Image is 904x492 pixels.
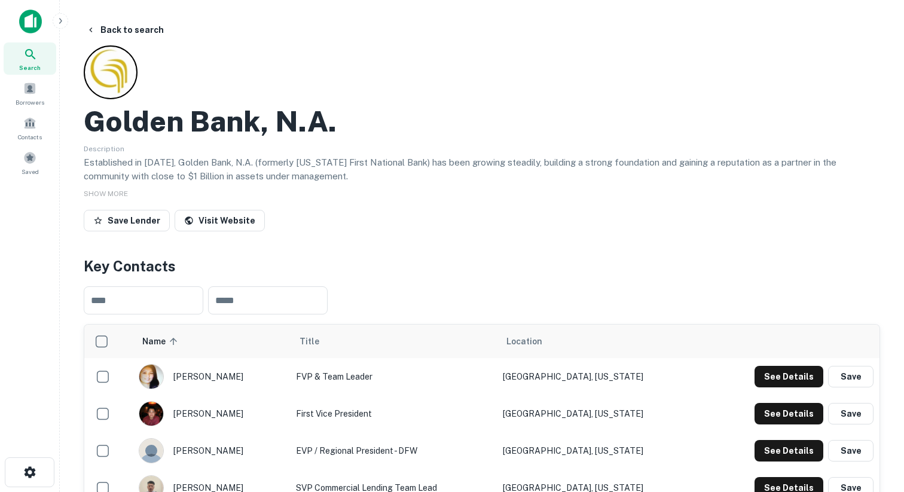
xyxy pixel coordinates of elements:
h2: Golden Bank, N.a. [84,104,337,139]
span: Name [142,334,181,349]
button: See Details [755,366,823,387]
td: [GEOGRAPHIC_DATA], [US_STATE] [497,358,703,395]
td: FVP & Team Leader [290,358,497,395]
div: [PERSON_NAME] [139,401,284,426]
a: Borrowers [4,77,56,109]
button: Save [828,440,874,462]
span: Description [84,145,124,153]
button: Back to search [81,19,169,41]
img: 1567700064137 [139,402,163,426]
span: SHOW MORE [84,190,128,198]
button: Save Lender [84,210,170,231]
th: Name [133,325,290,358]
td: First Vice President [290,395,497,432]
td: EVP / Regional President - DFW [290,432,497,469]
button: Save [828,366,874,387]
div: [PERSON_NAME] [139,438,284,463]
button: See Details [755,403,823,424]
td: [GEOGRAPHIC_DATA], [US_STATE] [497,432,703,469]
img: capitalize-icon.png [19,10,42,33]
span: Search [19,63,41,72]
a: Saved [4,146,56,179]
th: Title [290,325,497,358]
span: Contacts [18,132,42,142]
a: Contacts [4,112,56,144]
p: Established in [DATE], Golden Bank, N.A. (formerly [US_STATE] First National Bank) has been growi... [84,155,880,184]
iframe: Chat Widget [844,396,904,454]
a: Search [4,42,56,75]
img: 244xhbkr7g40x6bsu4gi6q4ry [139,439,163,463]
span: Location [506,334,542,349]
span: Title [300,334,335,349]
td: [GEOGRAPHIC_DATA], [US_STATE] [497,395,703,432]
span: Borrowers [16,97,44,107]
a: Visit Website [175,210,265,231]
h4: Key Contacts [84,255,880,277]
button: See Details [755,440,823,462]
div: [PERSON_NAME] [139,364,284,389]
th: Location [497,325,703,358]
span: Saved [22,167,39,176]
button: Save [828,403,874,424]
img: 1517621915851 [139,365,163,389]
